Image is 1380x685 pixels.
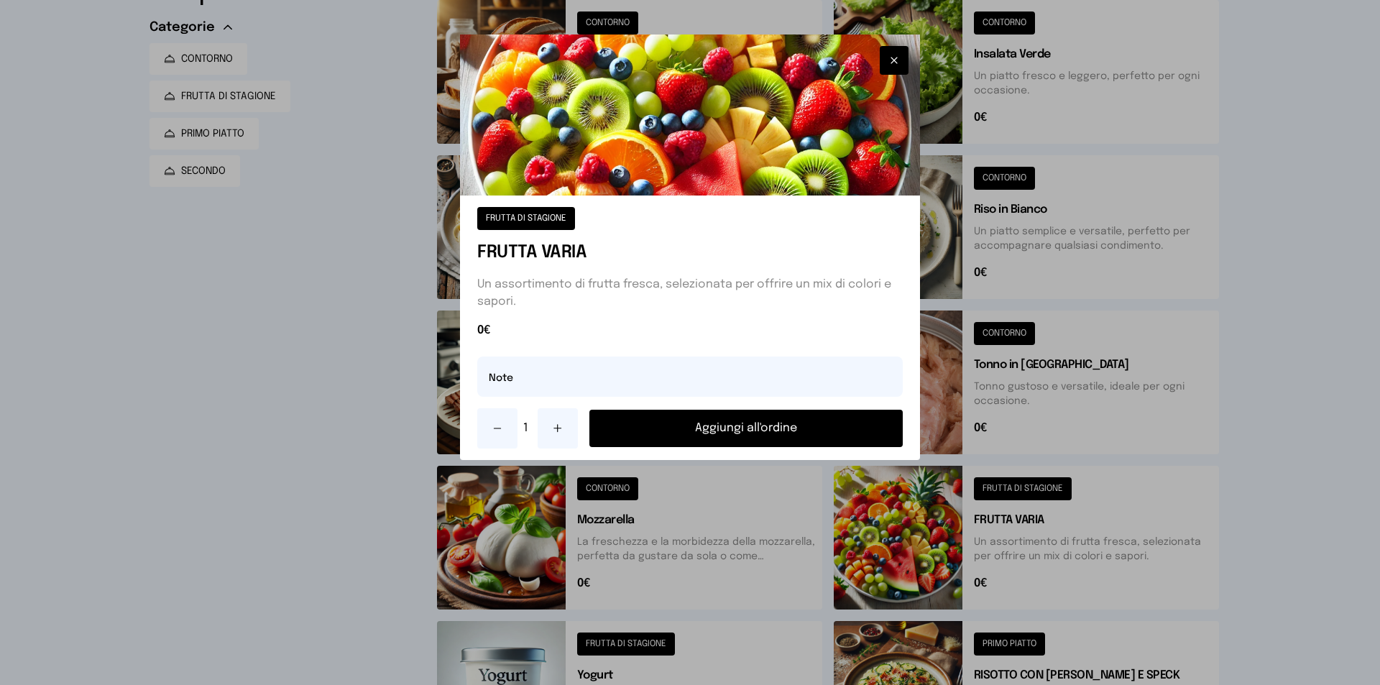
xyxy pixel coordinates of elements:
button: FRUTTA DI STAGIONE [477,207,575,230]
span: 1 [523,420,532,437]
h1: FRUTTA VARIA [477,242,903,265]
img: FRUTTA VARIA [460,35,920,196]
button: Aggiungi all'ordine [589,410,903,447]
p: Un assortimento di frutta fresca, selezionata per offrire un mix di colori e sapori. [477,276,903,311]
span: 0€ [477,322,903,339]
